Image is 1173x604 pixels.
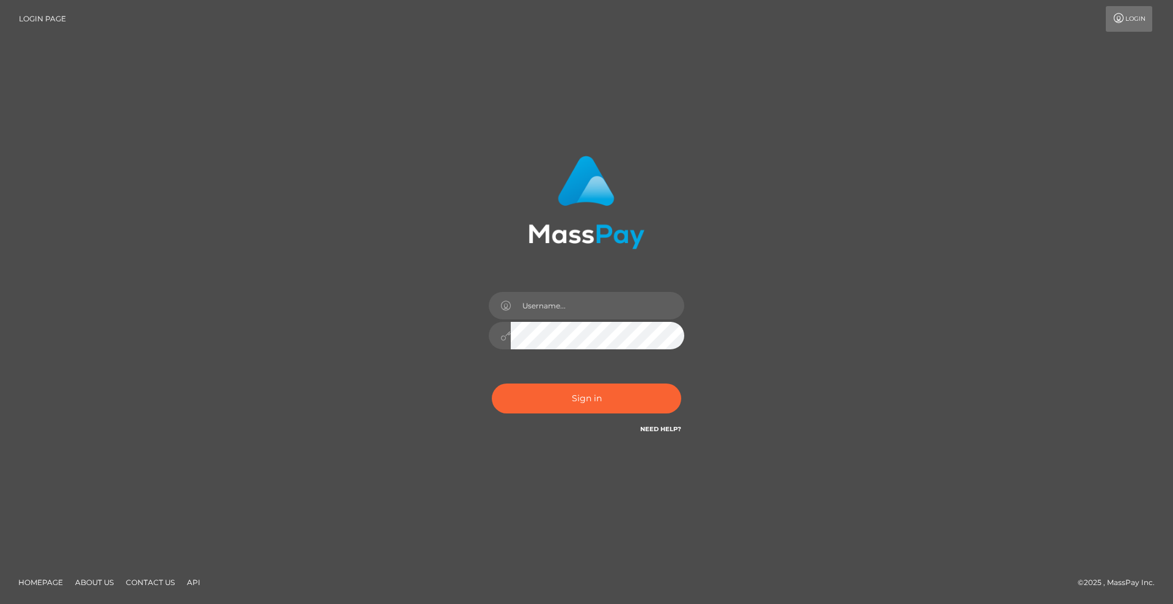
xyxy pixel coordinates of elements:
a: Contact Us [121,573,180,592]
a: Need Help? [640,425,681,433]
a: Login Page [19,6,66,32]
button: Sign in [492,384,681,413]
div: © 2025 , MassPay Inc. [1078,576,1164,589]
a: About Us [70,573,119,592]
img: MassPay Login [528,156,645,249]
a: API [182,573,205,592]
a: Login [1106,6,1152,32]
input: Username... [511,292,684,319]
a: Homepage [13,573,68,592]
